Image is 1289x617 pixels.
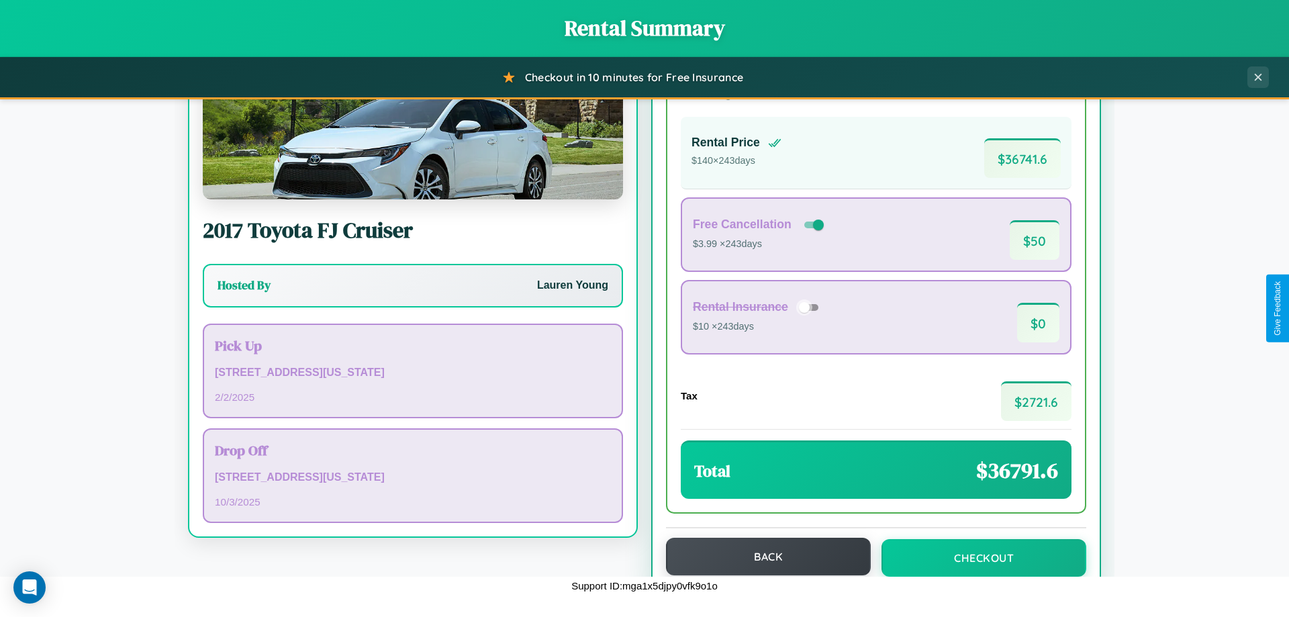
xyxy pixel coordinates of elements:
[1273,281,1282,336] div: Give Feedback
[693,300,788,314] h4: Rental Insurance
[1017,303,1059,342] span: $ 0
[215,468,611,487] p: [STREET_ADDRESS][US_STATE]
[984,138,1061,178] span: $ 36741.6
[691,152,781,170] p: $ 140 × 243 days
[215,440,611,460] h3: Drop Off
[693,318,823,336] p: $10 × 243 days
[881,539,1086,577] button: Checkout
[693,236,826,253] p: $3.99 × 243 days
[1010,220,1059,260] span: $ 50
[525,70,743,84] span: Checkout in 10 minutes for Free Insurance
[571,577,718,595] p: Support ID: mga1x5djpy0vfk9o1o
[13,571,46,604] div: Open Intercom Messenger
[666,538,871,575] button: Back
[215,388,611,406] p: 2 / 2 / 2025
[215,493,611,511] p: 10 / 3 / 2025
[1001,381,1071,421] span: $ 2721.6
[203,65,623,199] img: Toyota FJ Cruiser
[694,460,730,482] h3: Total
[215,363,611,383] p: [STREET_ADDRESS][US_STATE]
[681,390,698,401] h4: Tax
[976,456,1058,485] span: $ 36791.6
[215,336,611,355] h3: Pick Up
[203,216,623,245] h2: 2017 Toyota FJ Cruiser
[693,218,792,232] h4: Free Cancellation
[537,276,608,295] p: Lauren Young
[218,277,271,293] h3: Hosted By
[691,136,760,150] h4: Rental Price
[13,13,1276,43] h1: Rental Summary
